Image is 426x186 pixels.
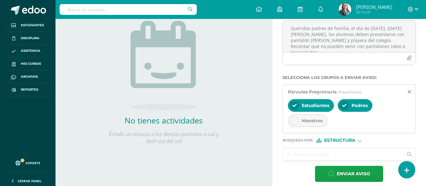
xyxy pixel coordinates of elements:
a: Asistencia [5,45,50,58]
span: Soporte [26,161,40,165]
div: [object Object] [316,138,364,143]
span: Mi Perfil [356,9,392,15]
span: Párvulos Preprimaria [288,89,337,95]
a: Estudiantes [5,19,50,32]
span: Estructura [324,139,355,142]
span: [PERSON_NAME] [356,4,392,10]
span: Maestros [302,118,323,123]
img: 1652ddd4fcfe42b39a865c480fda8bde.png [339,3,351,16]
span: Búsqueda por : [283,139,313,142]
span: Enviar aviso [337,166,370,182]
a: Mis cursos [5,57,50,70]
span: Padres [352,103,368,108]
button: Enviar aviso [315,166,383,182]
h2: No tienes actividades [101,115,227,126]
a: Soporte [8,154,48,170]
span: Mis cursos [21,61,41,66]
span: Estudiantes [21,23,44,28]
input: Busca un usuario... [60,4,197,15]
p: Échale un vistazo a los demás períodos o sal y disfruta del sol [101,131,227,145]
a: Reportes [5,83,50,96]
a: Disciplina [5,32,50,45]
span: Cerrar panel [18,179,42,183]
span: Asistencia [21,48,40,53]
span: Disciplina [21,36,39,41]
textarea: Queridos padres de familia, el día de [DATE], [DATE][PERSON_NAME], los alumnos deben presentarse ... [283,21,416,52]
span: Archivos [21,74,38,79]
img: no_activities.png [131,21,197,110]
input: Ej. Primero primaria [283,148,403,160]
span: Preprimaria [338,90,362,94]
a: Archivos [5,70,50,83]
label: Selecciona los grupos a enviar aviso : [283,75,416,80]
span: Reportes [21,87,38,92]
span: Estudiantes [302,103,329,108]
